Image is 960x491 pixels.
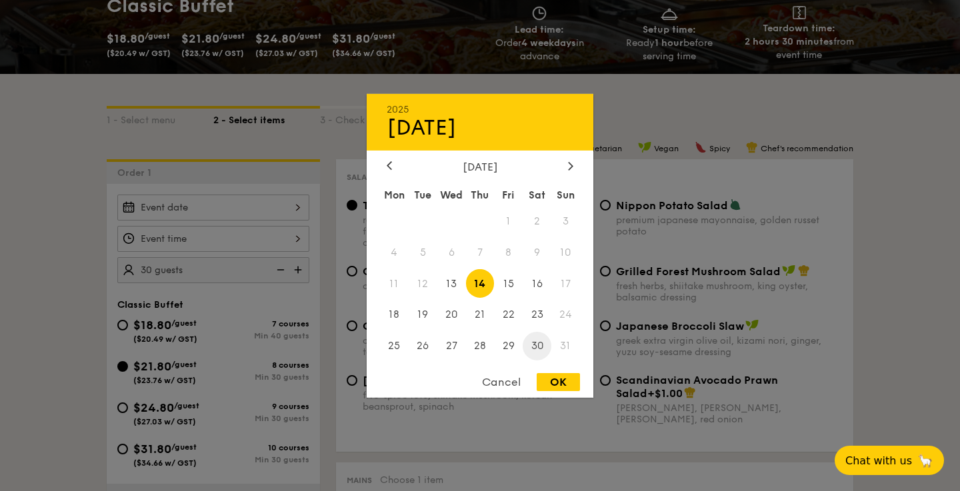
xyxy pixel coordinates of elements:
[409,332,437,360] span: 26
[523,207,551,235] span: 2
[551,238,580,266] span: 10
[466,183,495,207] div: Thu
[437,269,466,298] span: 13
[387,115,573,140] div: [DATE]
[466,238,495,266] span: 7
[551,269,580,298] span: 17
[551,207,580,235] span: 3
[494,183,523,207] div: Fri
[917,453,933,468] span: 🦙
[380,332,409,360] span: 25
[523,238,551,266] span: 9
[523,183,551,207] div: Sat
[835,446,944,475] button: Chat with us🦙
[523,300,551,329] span: 23
[551,183,580,207] div: Sun
[409,269,437,298] span: 12
[466,300,495,329] span: 21
[380,269,409,298] span: 11
[380,183,409,207] div: Mon
[437,183,466,207] div: Wed
[494,238,523,266] span: 8
[466,269,495,298] span: 14
[845,454,912,467] span: Chat with us
[494,300,523,329] span: 22
[409,238,437,266] span: 5
[437,300,466,329] span: 20
[387,160,573,173] div: [DATE]
[523,269,551,298] span: 16
[551,300,580,329] span: 24
[466,332,495,360] span: 28
[409,183,437,207] div: Tue
[537,373,580,391] div: OK
[387,103,573,115] div: 2025
[469,373,534,391] div: Cancel
[494,207,523,235] span: 1
[380,238,409,266] span: 4
[494,269,523,298] span: 15
[409,300,437,329] span: 19
[494,332,523,360] span: 29
[437,332,466,360] span: 27
[437,238,466,266] span: 6
[523,332,551,360] span: 30
[551,332,580,360] span: 31
[380,300,409,329] span: 18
